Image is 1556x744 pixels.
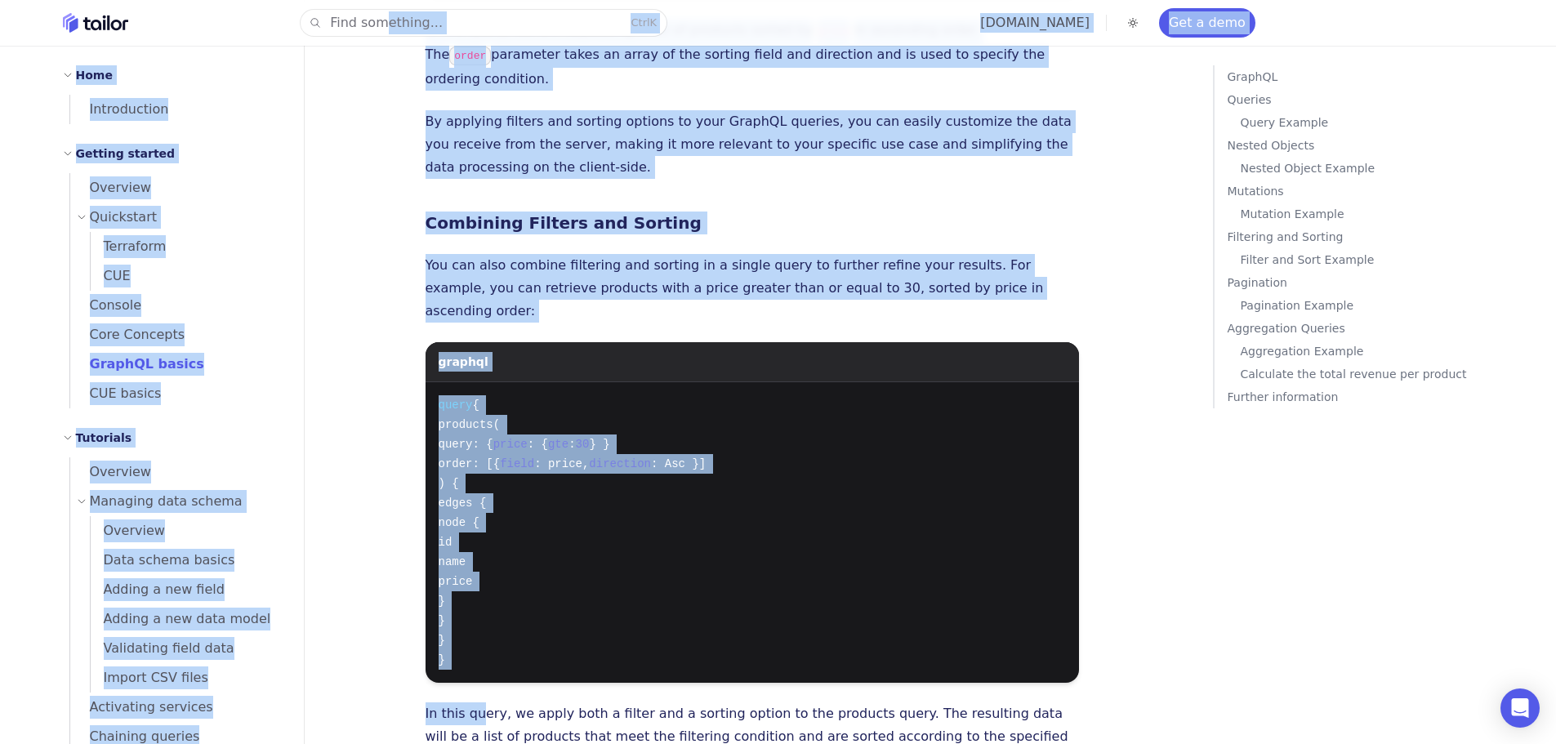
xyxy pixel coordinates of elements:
a: Activating services [70,693,284,722]
span: field [500,457,534,470]
a: Query Example [1241,111,1507,134]
a: Core Concepts [70,320,284,350]
span: Console [70,297,142,313]
a: Nested Object Example [1241,157,1507,180]
button: Toggle dark mode [1123,13,1143,33]
span: } [439,614,445,627]
span: Overview [70,464,151,479]
span: Quickstart [90,206,158,229]
span: } } [589,438,609,451]
a: Terraform [91,232,284,261]
span: edges { [439,497,487,510]
a: Introduction [70,95,284,124]
span: order: [{ [439,457,501,470]
span: CUE [91,268,131,283]
a: Overview [70,173,284,203]
span: Validating field data [91,640,234,656]
span: Import CSV files [91,670,208,685]
span: Adding a new data model [91,611,271,626]
a: Adding a new field [91,575,284,604]
span: node { [439,516,479,529]
span: Data schema basics [91,552,235,568]
a: Filtering and Sorting [1228,225,1507,248]
p: By applying filters and sorting options to your GraphQL queries, you can easily customize the dat... [426,110,1079,179]
a: Further information [1228,385,1507,408]
a: CUE basics [70,379,284,408]
a: Data schema basics [91,546,284,575]
a: [DOMAIN_NAME] [980,15,1090,30]
a: Calculate the total revenue per product [1241,363,1507,385]
span: Activating services [70,699,213,715]
span: Core Concepts [70,327,185,342]
span: GraphQL basics [70,356,204,372]
kbd: K [650,16,658,29]
h2: Home [76,65,113,85]
div: Open Intercom Messenger [1500,688,1540,728]
a: Queries [1228,88,1507,111]
a: Aggregation Example [1241,340,1507,363]
h2: Getting started [76,144,176,163]
span: name [439,555,466,568]
a: GraphQL basics [70,350,284,379]
span: { [473,399,479,412]
a: Console [70,291,284,320]
span: Introduction [70,101,169,117]
h2: Tutorials [76,428,132,448]
span: Managing data schema [90,490,243,513]
a: Overview [91,516,284,546]
span: direction [589,457,651,470]
a: Nested Objects [1228,134,1507,157]
span: : [568,438,575,451]
a: CUE [91,261,284,291]
span: ) { [439,477,459,490]
span: : { [528,438,548,451]
button: Find something...CtrlK [301,10,667,36]
span: gte [548,438,568,451]
h4: Combining Filters and Sorting [426,212,1079,234]
span: query [439,399,473,412]
span: } [439,634,445,647]
span: : Asc }] [651,457,706,470]
a: Pagination Example [1241,294,1507,317]
a: Mutations [1228,180,1507,203]
code: order [449,47,491,65]
kbd: Ctrl [631,16,649,29]
a: Import CSV files [91,663,284,693]
a: Overview [70,457,284,487]
p: In this query, we are requesting a list of products sorted by in ascending order. The parameter t... [426,19,1079,91]
a: Validating field data [91,634,284,663]
span: Adding a new field [91,581,225,597]
span: price [493,438,528,451]
span: Chaining queries [70,728,200,744]
a: GraphQL [1228,65,1507,88]
span: } [439,595,445,608]
a: Aggregation Queries [1228,317,1507,340]
span: price [439,575,473,588]
a: Adding a new data model [91,604,284,634]
span: 30 [576,438,590,451]
span: CUE basics [70,385,162,401]
a: Mutation Example [1241,203,1507,225]
span: products( [439,418,501,431]
span: query: { [439,438,493,451]
span: } [439,653,445,666]
span: Terraform [91,238,167,254]
a: Home [63,13,128,33]
a: Pagination [1228,271,1507,294]
p: You can also combine filtering and sorting in a single query to further refine your results. For ... [426,254,1079,323]
a: Filter and Sort Example [1241,248,1507,271]
span: Overview [70,180,151,195]
span: : price, [534,457,589,470]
